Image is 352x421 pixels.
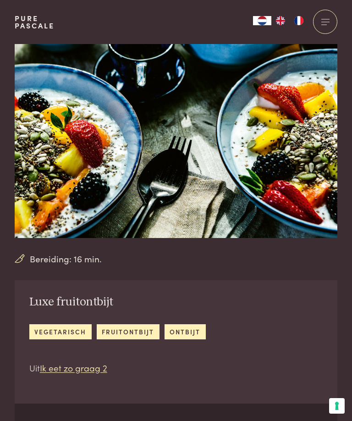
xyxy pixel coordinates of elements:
[253,16,271,25] div: Language
[97,324,159,339] a: fruitontbijt
[253,16,271,25] a: NL
[165,324,206,339] a: ontbijt
[290,16,308,25] a: FR
[29,324,92,339] a: vegetarisch
[271,16,290,25] a: EN
[271,16,308,25] ul: Language list
[29,361,206,375] p: Uit
[15,44,337,238] img: Luxe fruitontbijt
[30,252,102,266] span: Bereiding: 16 min.
[29,295,206,310] h2: Luxe fruitontbijt
[253,16,308,25] aside: Language selected: Nederlands
[40,361,107,374] a: Ik eet zo graag 2
[329,398,345,414] button: Uw voorkeuren voor toestemming voor trackingtechnologieën
[15,15,55,29] a: PurePascale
